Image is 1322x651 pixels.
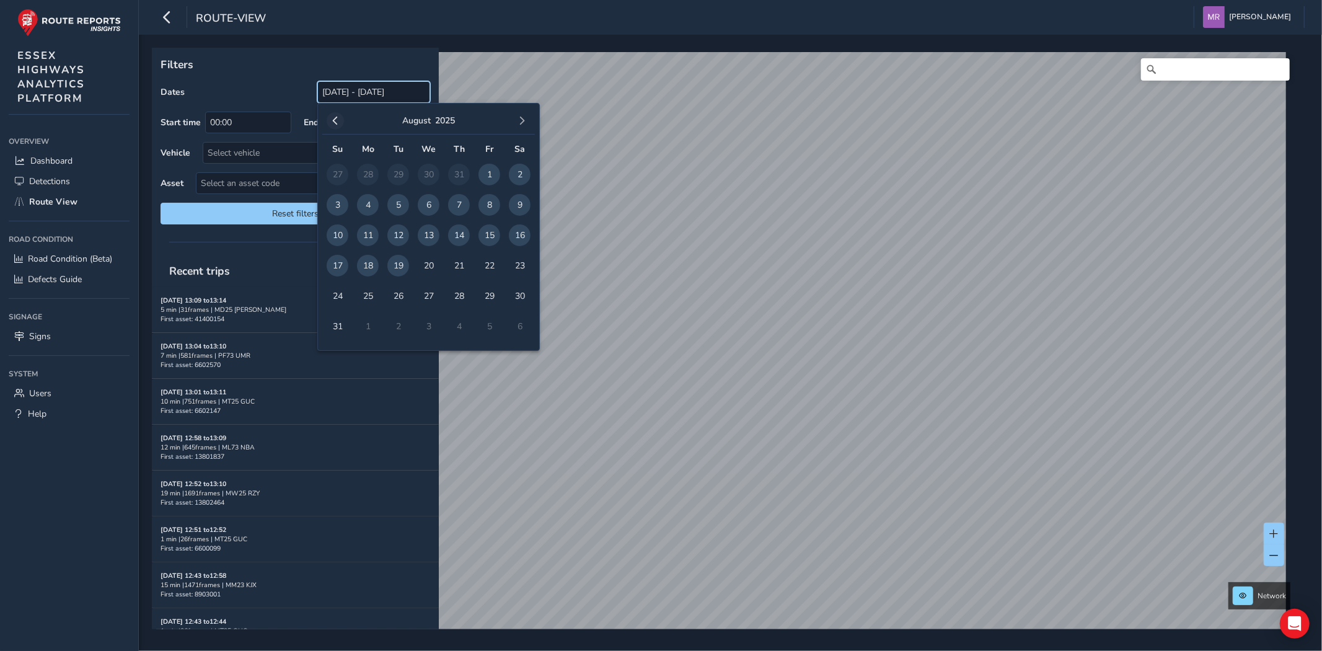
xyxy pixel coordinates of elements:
span: 26 [387,285,409,307]
span: [PERSON_NAME] [1229,6,1291,28]
span: Recent trips [161,255,239,287]
span: 31 [327,316,348,337]
div: Signage [9,308,130,326]
span: 19 [387,255,409,277]
span: 30 [509,285,531,307]
span: Signs [29,330,51,342]
div: Select vehicle [203,143,409,163]
span: 20 [418,255,439,277]
span: 14 [448,224,470,246]
div: 1 min | 26 frames | MT25 GUC [161,534,430,544]
span: 25 [357,285,379,307]
label: Asset [161,177,183,189]
span: 15 [478,224,500,246]
div: Open Intercom Messenger [1280,609,1310,639]
a: Users [9,383,130,404]
label: End time [304,117,339,128]
span: First asset: 13801837 [161,452,224,461]
span: Detections [29,175,70,187]
a: Help [9,404,130,424]
span: First asset: 6600099 [161,544,221,553]
span: Network [1258,591,1286,601]
span: Su [332,143,343,155]
label: Vehicle [161,147,190,159]
span: Fr [485,143,493,155]
button: 2025 [435,115,455,126]
span: ESSEX HIGHWAYS ANALYTICS PLATFORM [17,48,85,105]
img: rr logo [17,9,121,37]
span: 17 [327,255,348,277]
a: Detections [9,171,130,192]
strong: [DATE] 13:09 to 13:14 [161,296,226,305]
span: 12 [387,224,409,246]
span: Tu [394,143,403,155]
span: Th [454,143,465,155]
a: Defects Guide [9,269,130,290]
div: 10 min | 751 frames | MT25 GUC [161,397,430,406]
span: Select an asset code [196,173,409,193]
span: 9 [509,194,531,216]
span: 23 [509,255,531,277]
span: We [421,143,436,155]
span: 3 [327,194,348,216]
div: 5 min | 31 frames | MD25 [PERSON_NAME] [161,305,430,314]
p: Filters [161,56,430,73]
span: 24 [327,285,348,307]
input: Search [1141,58,1290,81]
span: 29 [478,285,500,307]
a: Route View [9,192,130,212]
button: August [402,115,431,126]
span: Road Condition (Beta) [28,253,112,265]
span: Users [29,387,51,399]
span: 16 [509,224,531,246]
strong: [DATE] 12:52 to 13:10 [161,479,226,489]
label: Dates [161,86,185,98]
span: 2 [509,164,531,185]
a: Road Condition (Beta) [9,249,130,269]
button: [PERSON_NAME] [1203,6,1295,28]
span: First asset: 8903001 [161,590,221,599]
div: 19 min | 1691 frames | MW25 RZY [161,489,430,498]
span: First asset: 41400154 [161,314,224,324]
span: 27 [418,285,439,307]
strong: [DATE] 13:01 to 13:11 [161,387,226,397]
span: 5 [387,194,409,216]
div: 1 min | 36 frames | MT25 GUC [161,626,430,635]
strong: [DATE] 12:58 to 13:09 [161,433,226,443]
span: Mo [362,143,374,155]
a: Signs [9,326,130,347]
div: Overview [9,132,130,151]
div: 15 min | 1471 frames | MM23 KJX [161,580,430,590]
span: route-view [196,11,266,28]
label: Start time [161,117,201,128]
span: Help [28,408,46,420]
button: Reset filters [161,203,430,224]
strong: [DATE] 12:43 to 12:44 [161,617,226,626]
div: 7 min | 581 frames | PF73 UMR [161,351,430,360]
span: 21 [448,255,470,277]
span: 4 [357,194,379,216]
span: Route View [29,196,77,208]
canvas: Map [156,52,1286,644]
strong: [DATE] 12:51 to 12:52 [161,525,226,534]
span: First asset: 6602570 [161,360,221,370]
span: Reset filters [170,208,421,219]
span: 11 [357,224,379,246]
span: 18 [357,255,379,277]
a: Dashboard [9,151,130,171]
span: 6 [418,194,439,216]
div: System [9,365,130,383]
span: First asset: 13802464 [161,498,224,507]
span: Dashboard [30,155,73,167]
span: Sa [514,143,525,155]
div: Road Condition [9,230,130,249]
img: diamond-layout [1203,6,1225,28]
strong: [DATE] 12:43 to 12:58 [161,571,226,580]
span: 28 [448,285,470,307]
div: 12 min | 645 frames | ML73 NBA [161,443,430,452]
span: 10 [327,224,348,246]
strong: [DATE] 13:04 to 13:10 [161,342,226,351]
span: 8 [478,194,500,216]
span: 22 [478,255,500,277]
span: 1 [478,164,500,185]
